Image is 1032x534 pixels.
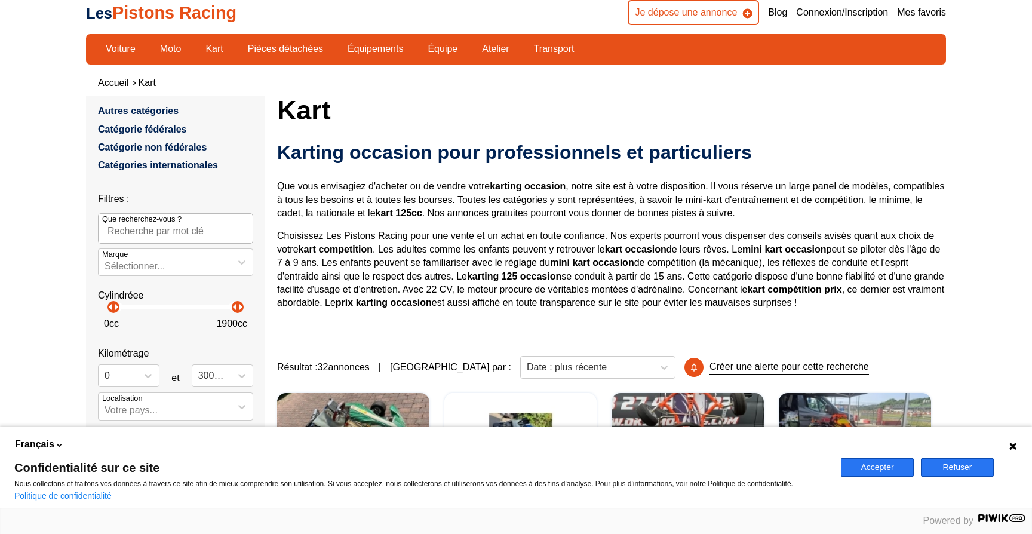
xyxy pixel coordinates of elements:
p: 0 cc [104,317,119,330]
a: Équipe [420,39,465,59]
strong: mini kart occasion [742,244,827,254]
a: Catégorie non fédérales [98,142,207,152]
span: Français [15,438,54,451]
a: Exprit59 [612,393,764,483]
span: Les [86,5,112,22]
span: Confidentialité sur ce site [14,462,827,474]
h1: Kart [277,96,946,124]
img: Kart CRG 2024 [779,393,931,483]
a: Catégorie fédérales [98,124,187,134]
p: Que recherchez-vous ? [102,214,182,225]
a: Équipements [340,39,411,59]
p: Kilométrage [98,347,253,360]
p: et [171,372,179,385]
img: KART CHASSIS TONYKART à MOTEUR IAME X30 [277,393,429,483]
button: Refuser [921,458,994,477]
input: MarqueSélectionner... [105,261,107,272]
a: Accueil [98,78,129,88]
a: Blog [768,6,787,19]
button: Accepter [841,458,914,477]
strong: kart compétition prix [747,284,841,294]
a: Pièces détachées [240,39,331,59]
a: Kart [139,78,156,88]
a: Connexion/Inscription [796,6,888,19]
p: Filtres : [98,192,253,205]
a: Kart CRG 2024[GEOGRAPHIC_DATA] [779,393,931,483]
strong: kart occasion [605,244,666,254]
a: LesPistons Racing [86,3,236,22]
input: Votre pays... [105,405,107,416]
input: 300000 [198,370,201,381]
a: Voiture [98,39,143,59]
a: Politique de confidentialité [14,491,112,501]
input: Que recherchez-vous ? [98,213,253,243]
a: Moto [152,39,189,59]
strong: karting 125 occasion [467,271,561,281]
a: Transport [526,39,582,59]
input: 0 [105,370,107,381]
p: Marque [102,249,128,260]
strong: karting occasion [490,181,566,191]
a: Atelier [474,39,517,59]
p: Localisation [102,393,143,404]
strong: prix karting occasion [336,297,432,308]
p: Que vous envisagiez d'acheter ou de vendre votre , notre site est à votre disposition. Il vous ré... [277,180,946,220]
span: Powered by [923,515,974,526]
p: Choisissez Les Pistons Racing pour une vente et un achat en toute confiance. Nos experts pourront... [277,229,946,309]
a: Autres catégories [98,106,179,116]
strong: kart 125cc [376,208,422,218]
p: Créer une alerte pour cette recherche [709,360,869,374]
span: | [379,361,381,374]
p: Cylindréee [98,289,253,302]
a: KART CHASSIS TONYKART à MOTEUR IAME X3067 [277,393,429,483]
p: arrow_right [234,300,248,314]
p: Nous collectons et traitons vos données à travers ce site afin de mieux comprendre son utilisatio... [14,480,827,488]
h2: Karting occasion pour professionnels et particuliers [277,140,946,164]
span: Résultat : 32 annonces [277,361,370,374]
p: arrow_left [103,300,118,314]
img: Exprit [612,393,764,483]
strong: kart competition [299,244,373,254]
a: Catégories internationales [98,160,218,170]
p: arrow_left [228,300,242,314]
p: 1900 cc [216,317,247,330]
img: KART KZ COMPLET CHASSIS HAASE + MOTEUR PAVESI [444,393,597,483]
a: KART KZ COMPLET CHASSIS HAASE + MOTEUR PAVESI67 [444,393,597,483]
a: Mes favoris [897,6,946,19]
strong: mini kart occasion [550,257,634,268]
a: Kart [198,39,231,59]
p: arrow_right [109,300,124,314]
p: [GEOGRAPHIC_DATA] par : [390,361,511,374]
